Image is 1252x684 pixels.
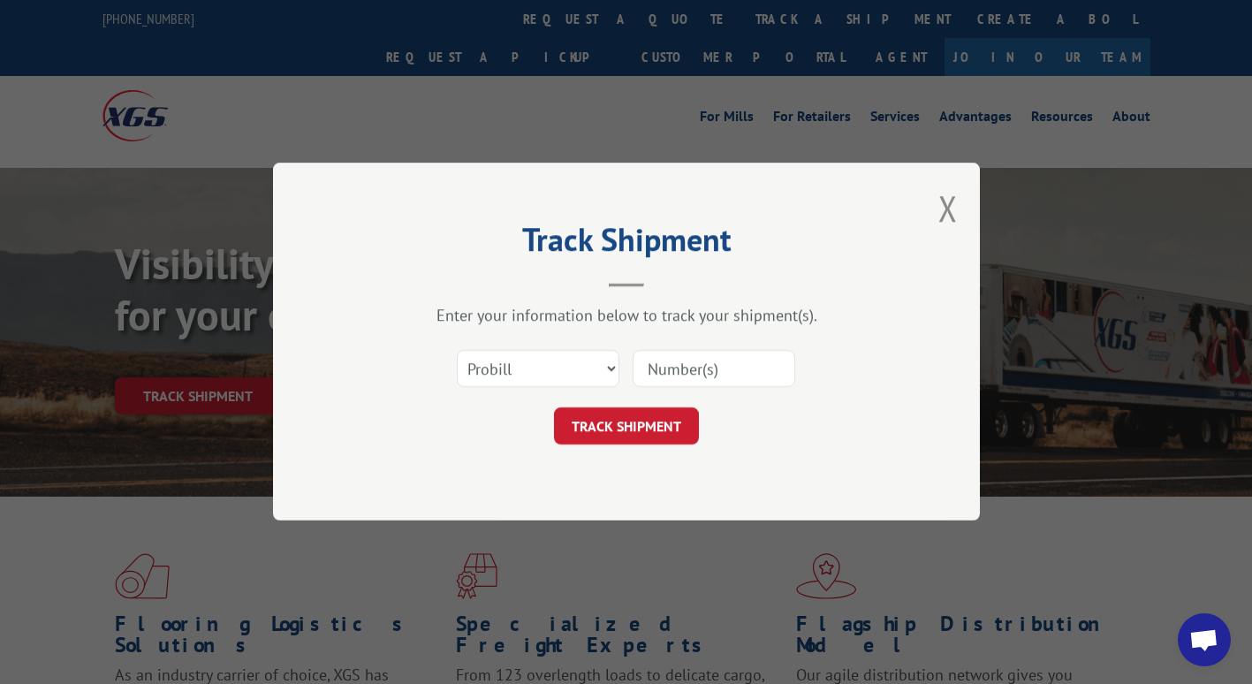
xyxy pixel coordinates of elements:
h2: Track Shipment [361,227,892,261]
div: Open chat [1178,613,1231,666]
button: Close modal [938,185,958,232]
button: TRACK SHIPMENT [554,408,699,445]
div: Enter your information below to track your shipment(s). [361,306,892,326]
input: Number(s) [633,351,795,388]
